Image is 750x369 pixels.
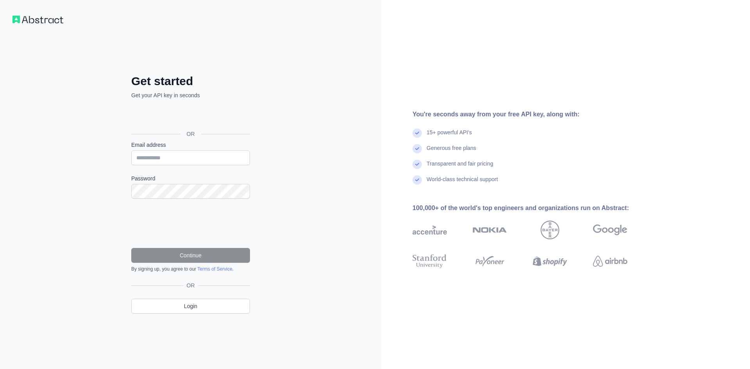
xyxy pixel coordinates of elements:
[427,160,493,175] div: Transparent and fair pricing
[412,128,422,138] img: check mark
[541,221,559,239] img: bayer
[412,203,652,213] div: 100,000+ of the world's top engineers and organizations run on Abstract:
[131,175,250,182] label: Password
[473,253,507,270] img: payoneer
[593,221,627,239] img: google
[131,248,250,263] button: Continue
[427,128,472,144] div: 15+ powerful API's
[427,144,476,160] div: Generous free plans
[131,74,250,88] h2: Get started
[131,141,250,149] label: Email address
[427,175,498,191] div: World-class technical support
[184,282,198,289] span: OR
[131,299,250,314] a: Login
[197,266,232,272] a: Terms of Service
[12,16,63,23] img: Workflow
[131,91,250,99] p: Get your API key in seconds
[593,253,627,270] img: airbnb
[412,253,447,270] img: stanford university
[412,144,422,153] img: check mark
[412,110,652,119] div: You're seconds away from your free API key, along with:
[127,108,252,125] iframe: Butonul Conectează-te cu Google
[131,266,250,272] div: By signing up, you agree to our .
[180,130,201,138] span: OR
[412,160,422,169] img: check mark
[412,221,447,239] img: accenture
[131,208,250,239] iframe: reCAPTCHA
[473,221,507,239] img: nokia
[412,175,422,185] img: check mark
[533,253,567,270] img: shopify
